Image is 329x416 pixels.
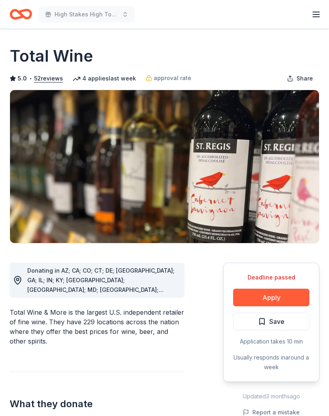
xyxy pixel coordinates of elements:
a: approval rate [146,73,191,83]
div: Total Wine & More is the largest U.S. independent retailer of fine wine. They have 229 locations ... [10,307,185,346]
button: High Stakes High Tops and Higher Hopes [39,6,135,22]
h1: Total Wine [10,45,93,67]
button: Save [233,313,309,330]
span: Share [297,74,313,83]
a: Home [10,5,32,24]
span: 5.0 [18,74,27,83]
span: • [29,75,32,82]
div: Application takes 10 min [233,337,309,346]
div: 4 applies last week [73,74,136,83]
div: Usually responds in around a week [233,353,309,372]
span: Donating in AZ; CA; CO; CT; DE; [GEOGRAPHIC_DATA]; GA; IL; IN; KY; [GEOGRAPHIC_DATA]; [GEOGRAPHIC... [27,267,175,351]
span: Save [269,316,284,327]
div: Deadline passed [233,273,309,282]
img: Image for Total Wine [10,90,319,243]
h2: What they donate [10,398,185,410]
button: Share [280,70,319,86]
span: approval rate [154,73,191,83]
button: 52reviews [34,74,63,83]
div: Updated 3 months ago [223,392,319,401]
span: High Stakes High Tops and Higher Hopes [55,10,119,19]
button: Apply [233,289,309,306]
